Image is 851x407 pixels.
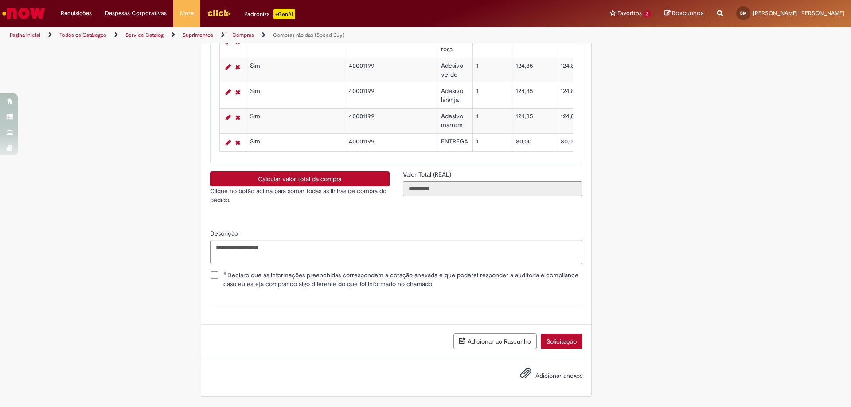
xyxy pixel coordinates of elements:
[557,109,613,134] td: 124,85
[183,31,213,39] a: Suprimentos
[273,31,344,39] a: Compras rápidas (Speed Buy)
[472,134,512,152] td: 1
[233,87,242,97] a: Remover linha 4
[233,112,242,123] a: Remover linha 5
[535,372,582,380] span: Adicionar anexos
[437,83,472,109] td: Adesivo laranja
[10,31,40,39] a: Página inicial
[541,334,582,349] button: Solicitação
[557,134,613,152] td: 80,00
[472,33,512,58] td: 1
[437,33,472,58] td: Adesivo rosa
[246,33,345,58] td: Sim
[453,333,537,349] button: Adicionar ao Rascunho
[246,134,345,152] td: Sim
[59,31,106,39] a: Todos os Catálogos
[512,58,557,83] td: 124,85
[672,9,704,17] span: Rascunhos
[125,31,164,39] a: Service Catalog
[223,271,582,288] span: Declaro que as informações preenchidas correspondem a cotação anexada e que poderei responder a a...
[644,10,651,18] span: 2
[1,4,47,22] img: ServiceNow
[437,134,472,152] td: ENTREGA
[210,186,390,204] p: Clique no botão acima para somar todas as linhas de compra do pedido.
[273,9,295,19] p: +GenAi
[403,181,582,196] input: Valor Total (REAL)
[232,31,254,39] a: Compras
[557,58,613,83] td: 124,85
[233,137,242,148] a: Remover linha 6
[223,87,233,97] a: Editar Linha 4
[223,271,227,275] span: Obrigatório Preenchido
[437,109,472,134] td: Adesivo marrom
[207,6,231,19] img: click_logo_yellow_360x200.png
[557,33,613,58] td: 124,85
[7,27,561,43] ul: Trilhas de página
[61,9,92,18] span: Requisições
[557,83,613,109] td: 124,85
[472,109,512,134] td: 1
[403,170,453,179] label: Somente leitura - Valor Total (REAL)
[403,171,453,178] span: Somente leitura - Valor Total (REAL)
[345,33,437,58] td: 40001199
[223,62,233,72] a: Editar Linha 3
[617,9,642,18] span: Favoritos
[345,58,437,83] td: 40001199
[244,9,295,19] div: Padroniza
[512,83,557,109] td: 124,85
[223,112,233,123] a: Editar Linha 5
[210,171,390,186] button: Calcular valor total da compra
[246,58,345,83] td: Sim
[210,240,582,264] textarea: Descrição
[345,83,437,109] td: 40001199
[223,137,233,148] a: Editar Linha 6
[437,58,472,83] td: Adesivo verde
[345,109,437,134] td: 40001199
[472,58,512,83] td: 1
[180,9,194,18] span: More
[740,10,747,16] span: BM
[246,109,345,134] td: Sim
[472,83,512,109] td: 1
[518,365,534,385] button: Adicionar anexos
[512,33,557,58] td: 124,85
[246,83,345,109] td: Sim
[664,9,704,18] a: Rascunhos
[210,229,240,237] span: Descrição
[512,134,557,152] td: 80,00
[105,9,167,18] span: Despesas Corporativas
[345,134,437,152] td: 40001199
[512,109,557,134] td: 124,85
[753,9,844,17] span: [PERSON_NAME] [PERSON_NAME]
[233,62,242,72] a: Remover linha 3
